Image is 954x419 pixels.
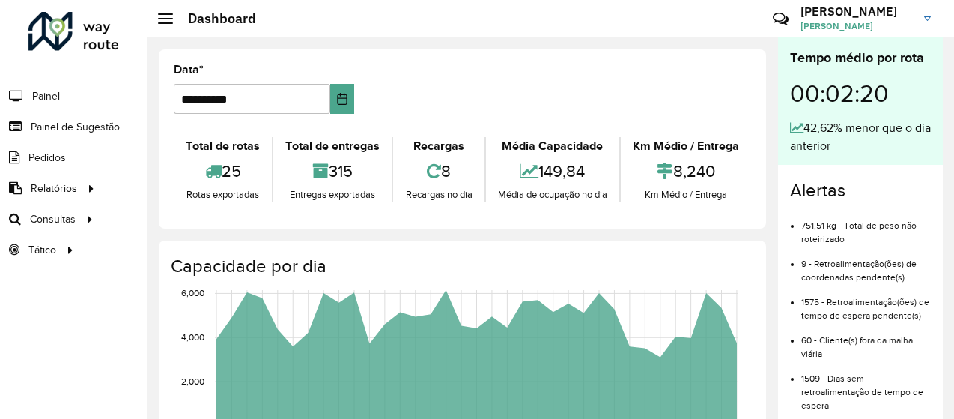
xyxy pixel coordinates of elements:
[30,211,76,227] span: Consultas
[174,61,204,79] label: Data
[277,155,388,187] div: 315
[790,119,931,155] div: 42,62% menor que o dia anterior
[181,289,204,298] text: 6,000
[801,361,931,412] li: 1509 - Dias sem retroalimentação de tempo de espera
[625,137,747,155] div: Km Médio / Entrega
[397,137,480,155] div: Recargas
[181,332,204,342] text: 4,000
[177,155,268,187] div: 25
[31,181,77,196] span: Relatórios
[790,68,931,119] div: 00:02:20
[790,180,931,202] h4: Alertas
[801,284,931,322] li: 1575 - Retroalimentação(ões) de tempo de espera pendente(s)
[490,155,616,187] div: 149,84
[173,10,256,27] h2: Dashboard
[625,155,747,187] div: 8,240
[32,88,60,104] span: Painel
[490,187,616,202] div: Média de ocupação no dia
[801,322,931,361] li: 60 - Cliente(s) fora da malha viária
[800,4,913,19] h3: [PERSON_NAME]
[801,246,931,284] li: 9 - Retroalimentação(ões) de coordenadas pendente(s)
[277,187,388,202] div: Entregas exportadas
[330,84,354,114] button: Choose Date
[177,187,268,202] div: Rotas exportadas
[177,137,268,155] div: Total de rotas
[490,137,616,155] div: Média Capacidade
[765,3,797,35] a: Contato Rápido
[171,256,751,277] h4: Capacidade por dia
[28,150,66,166] span: Pedidos
[625,187,747,202] div: Km Médio / Entrega
[277,137,388,155] div: Total de entregas
[397,155,480,187] div: 8
[31,119,120,135] span: Painel de Sugestão
[397,187,480,202] div: Recargas no dia
[28,242,56,258] span: Tático
[181,376,204,386] text: 2,000
[800,19,913,33] span: [PERSON_NAME]
[801,208,931,246] li: 751,51 kg - Total de peso não roteirizado
[790,48,931,68] div: Tempo médio por rota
